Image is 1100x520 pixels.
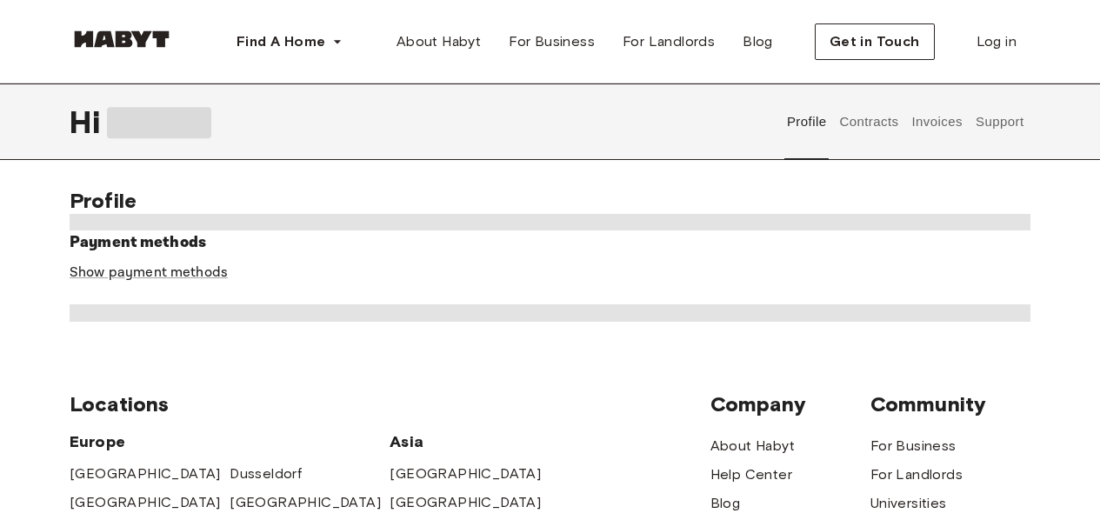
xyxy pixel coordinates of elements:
[70,103,107,140] span: Hi
[70,263,228,282] a: Show payment methods
[383,24,495,59] a: About Habyt
[973,83,1026,160] button: Support
[710,391,870,417] span: Company
[870,464,963,485] a: For Landlords
[710,464,792,485] a: Help Center
[910,83,964,160] button: Invoices
[237,31,325,52] span: Find A Home
[70,492,221,513] a: [GEOGRAPHIC_DATA]
[70,230,1030,255] h6: Payment methods
[509,31,595,52] span: For Business
[609,24,729,59] a: For Landlords
[390,492,541,513] a: [GEOGRAPHIC_DATA]
[963,24,1030,59] a: Log in
[230,492,381,513] a: [GEOGRAPHIC_DATA]
[729,24,787,59] a: Blog
[830,31,920,52] span: Get in Touch
[870,493,947,514] a: Universities
[743,31,773,52] span: Blog
[70,431,390,452] span: Europe
[70,391,710,417] span: Locations
[870,391,1030,417] span: Community
[977,31,1017,52] span: Log in
[70,30,174,48] img: Habyt
[230,463,302,484] a: Dusseldorf
[70,463,221,484] a: [GEOGRAPHIC_DATA]
[495,24,609,59] a: For Business
[390,463,541,484] a: [GEOGRAPHIC_DATA]
[397,31,481,52] span: About Habyt
[710,436,795,457] a: About Habyt
[390,431,550,452] span: Asia
[837,83,901,160] button: Contracts
[710,493,741,514] a: Blog
[223,24,357,59] button: Find A Home
[815,23,935,60] button: Get in Touch
[70,188,137,213] span: Profile
[623,31,715,52] span: For Landlords
[780,83,1030,160] div: user profile tabs
[784,83,829,160] button: Profile
[870,436,957,457] a: For Business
